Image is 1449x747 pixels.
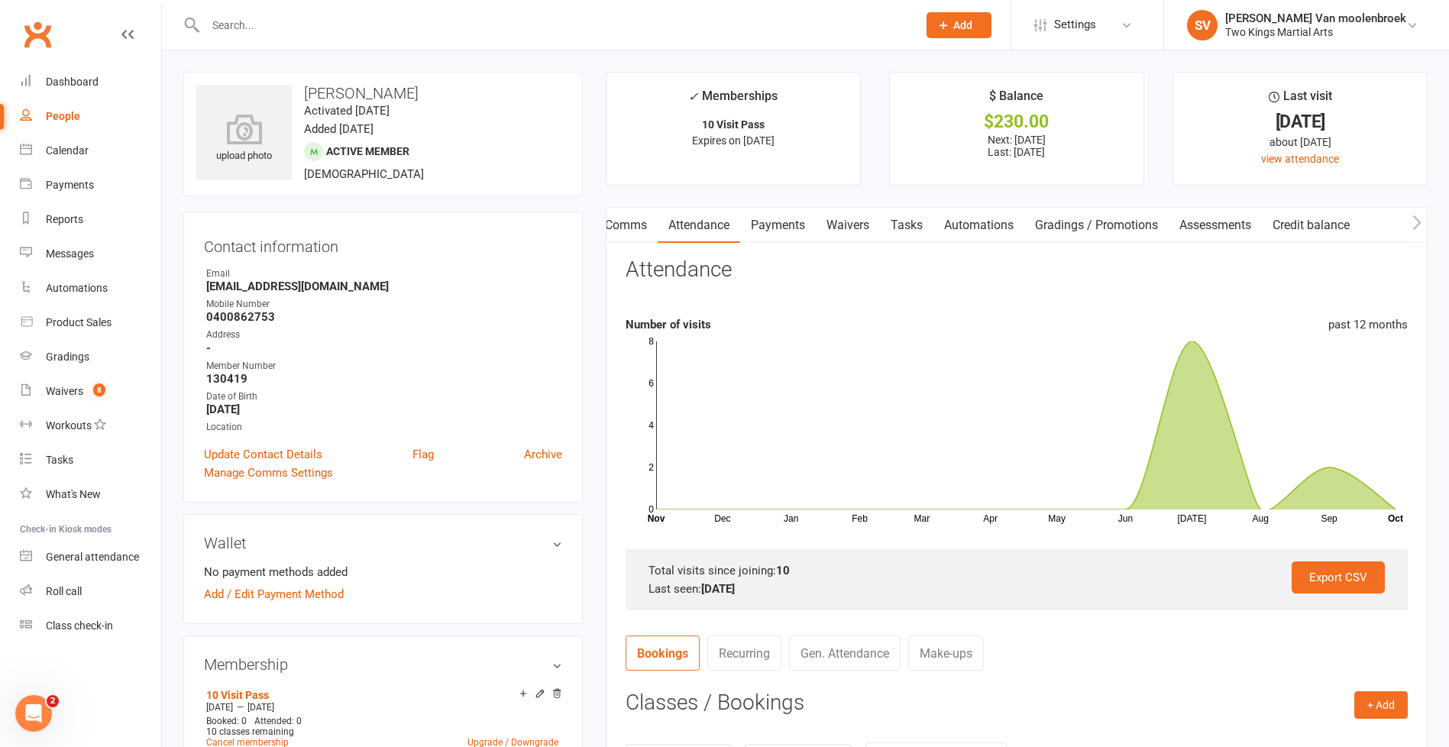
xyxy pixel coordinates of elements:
i: ✓ [688,89,698,104]
span: [DEMOGRAPHIC_DATA] [304,167,424,181]
div: about [DATE] [1187,134,1413,150]
a: Dashboard [20,65,161,99]
a: Payments [740,208,816,243]
div: Messages [46,247,94,260]
span: Attended: 0 [254,716,302,726]
div: Last visit [1269,86,1332,114]
a: Tasks [20,443,161,477]
div: What's New [46,488,101,500]
a: Recurring [707,635,781,671]
div: Product Sales [46,316,112,328]
a: Automations [933,208,1024,243]
div: Payments [46,179,94,191]
div: People [46,110,80,122]
div: [DATE] [1187,114,1413,130]
a: Comms [594,208,658,243]
strong: 0400862753 [206,310,562,324]
div: Roll call [46,585,82,597]
div: — [202,701,562,713]
div: SV [1187,10,1218,40]
a: Make-ups [908,635,984,671]
a: Messages [20,237,161,271]
a: 10 Visit Pass [206,689,269,701]
a: Flag [412,445,434,464]
h3: Attendance [626,258,732,282]
div: Workouts [46,419,92,432]
a: Tasks [880,208,933,243]
div: Member Number [206,359,562,373]
h3: Classes / Bookings [626,691,1408,715]
h3: Contact information [204,232,562,255]
div: $ Balance [989,86,1043,114]
button: + Add [1354,691,1408,719]
a: Automations [20,271,161,306]
span: Active member [326,145,409,157]
p: Next: [DATE] Last: [DATE] [904,134,1130,158]
a: Update Contact Details [204,445,322,464]
a: Assessments [1169,208,1262,243]
a: Credit balance [1262,208,1360,243]
div: Waivers [46,385,83,397]
span: 8 [93,383,105,396]
time: Added [DATE] [304,122,374,136]
strong: 10 [776,564,790,577]
a: Product Sales [20,306,161,340]
strong: 130419 [206,372,562,386]
a: Reports [20,202,161,237]
a: Class kiosk mode [20,609,161,643]
div: Date of Birth [206,390,562,404]
div: Last seen: [648,580,1385,598]
button: Add [927,12,991,38]
div: Reports [46,213,83,225]
span: Add [953,19,972,31]
span: 2 [47,695,59,707]
strong: Number of visits [626,318,711,331]
a: People [20,99,161,134]
a: Waivers 8 [20,374,161,409]
a: Clubworx [18,15,57,53]
a: Gradings / Promotions [1024,208,1169,243]
div: past 12 months [1328,315,1408,334]
div: Class check-in [46,619,113,632]
div: Email [206,267,562,281]
div: Automations [46,282,108,294]
div: upload photo [196,114,292,164]
a: Bookings [626,635,700,671]
iframe: Intercom live chat [15,695,52,732]
a: Payments [20,168,161,202]
span: [DATE] [247,702,274,713]
h3: Membership [204,656,562,673]
a: Workouts [20,409,161,443]
a: Gradings [20,340,161,374]
strong: [DATE] [701,582,735,596]
div: Gradings [46,351,89,363]
a: Gen. Attendance [789,635,901,671]
div: General attendance [46,551,139,563]
div: Tasks [46,454,73,466]
strong: 10 Visit Pass [702,118,765,131]
a: Waivers [816,208,880,243]
span: Booked: 0 [206,716,247,726]
h3: [PERSON_NAME] [196,85,570,102]
strong: [EMAIL_ADDRESS][DOMAIN_NAME] [206,280,562,293]
div: Location [206,420,562,435]
span: [DATE] [206,702,233,713]
div: Total visits since joining: [648,561,1385,580]
time: Activated [DATE] [304,104,390,118]
div: Mobile Number [206,297,562,312]
li: No payment methods added [204,563,562,581]
a: Roll call [20,574,161,609]
a: Manage Comms Settings [204,464,333,482]
a: view attendance [1261,153,1339,165]
a: Calendar [20,134,161,168]
div: Two Kings Martial Arts [1225,25,1406,39]
a: Export CSV [1292,561,1385,593]
span: Settings [1054,8,1096,42]
div: Memberships [688,86,778,115]
a: General attendance kiosk mode [20,540,161,574]
span: 10 classes remaining [206,726,294,737]
a: Archive [524,445,562,464]
div: [PERSON_NAME] Van moolenbroek [1225,11,1406,25]
a: What's New [20,477,161,512]
div: $230.00 [904,114,1130,130]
